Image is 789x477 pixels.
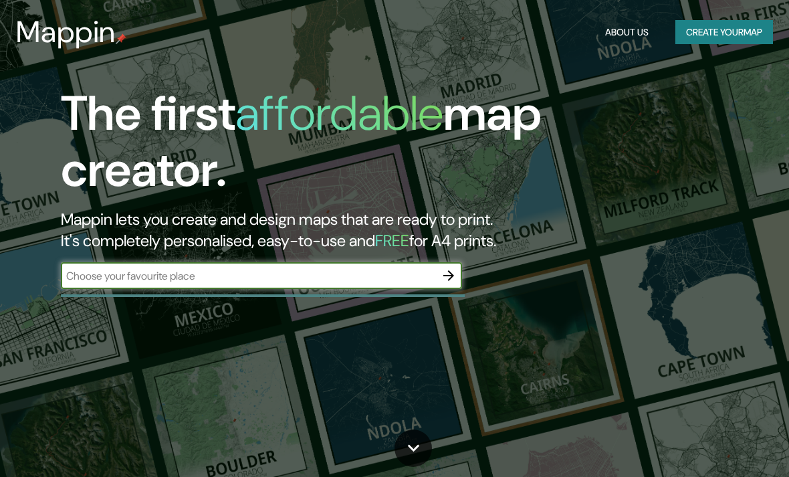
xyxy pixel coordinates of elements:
img: mappin-pin [116,33,126,44]
button: Create yourmap [675,20,773,45]
input: Choose your favourite place [61,268,435,284]
button: About Us [600,20,654,45]
h5: FREE [375,230,409,251]
h2: Mappin lets you create and design maps that are ready to print. It's completely personalised, eas... [61,209,692,252]
h1: affordable [235,82,443,145]
h3: Mappin [16,15,116,50]
h1: The first map creator. [61,86,692,209]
